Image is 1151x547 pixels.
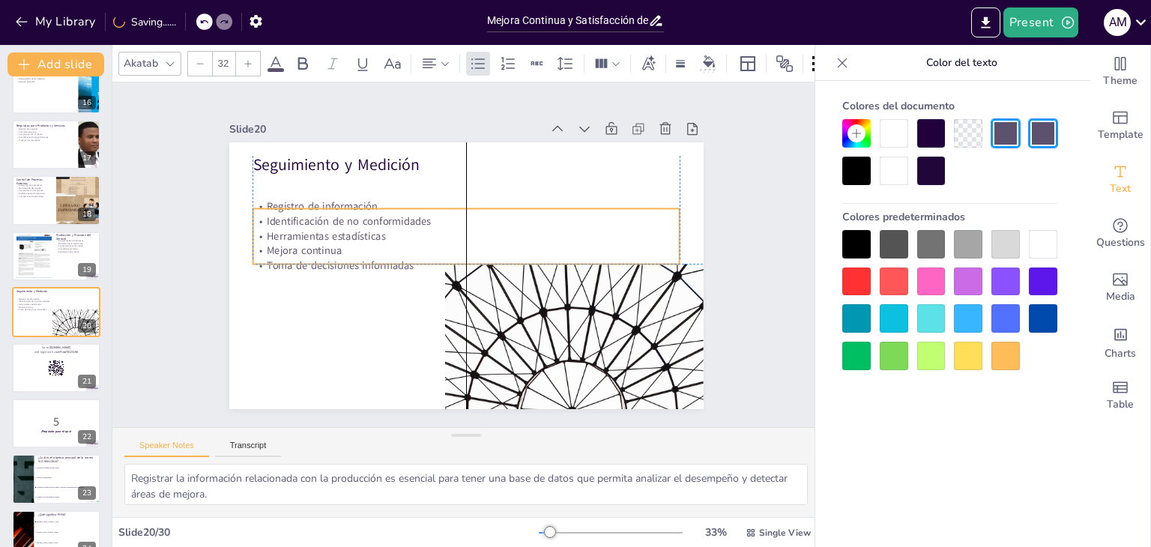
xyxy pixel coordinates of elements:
[672,52,689,76] div: Border settings
[243,97,555,145] div: Slide 20
[38,512,96,516] p: ¿Qué significa PHVA?
[1103,73,1138,89] span: Theme
[12,64,100,114] div: 16
[118,525,539,540] div: Slide 20 / 30
[56,233,96,241] p: Producción y Provisión del Servicio
[698,55,720,71] div: Background color
[971,7,1000,37] button: Export to PowerPoint
[12,175,100,225] div: 18
[1105,345,1136,362] span: Charts
[37,496,100,498] span: Cumplir con las normativas legales
[41,429,72,433] strong: ¡Prepárate para el quiz!
[776,55,794,73] span: Position
[1090,315,1150,369] div: Add charts and graphs
[49,345,71,349] strong: [DOMAIN_NAME]
[590,52,624,76] div: Column Count
[1107,396,1134,413] span: Table
[16,184,52,187] p: Evaluación de proveedores
[12,287,100,336] div: 20
[1104,9,1131,36] div: A M
[16,309,96,312] p: Toma de decisiones informadas
[1096,235,1145,251] span: Questions
[1098,127,1144,143] span: Template
[16,289,96,294] p: Seguimiento y Medición
[16,192,52,195] p: Establecimiento de relaciones
[1104,7,1131,37] button: A M
[12,454,100,504] div: 23
[12,232,100,281] div: 19
[16,303,96,306] p: Herramientas estadísticas
[37,477,100,479] span: Mejorar la rentabilidad
[16,124,74,128] p: Requisitos para Productos y Servicios
[78,375,96,388] div: 21
[16,194,52,197] p: Cumplimiento de estándares
[16,127,74,130] p: Revisión de requisitos
[1090,207,1150,261] div: Get real-time input from your audience
[16,130,74,133] p: Comunicación clara
[12,399,100,448] div: 22
[37,531,100,533] span: Producir, Hacer, Verificar, Ajustar
[258,178,684,237] p: Registro de información
[124,464,808,505] textarea: Registrar la información relacionada con la producción es esencial para tener una base de datos q...
[16,186,52,189] p: Monitoreo de desempeño
[37,521,100,522] span: Planificar, Hacer, Verificar, Actuar
[37,487,100,489] span: Asegurar la satisfacción del cliente y mejorar continuamente los procesos
[255,207,681,266] p: Herramientas estadísticas
[16,177,52,185] p: Control de Procesos Externos
[78,263,96,276] div: 19
[78,96,96,109] div: 16
[16,300,96,303] p: Identificación de no conformidades
[16,139,74,142] p: Procesos documentados
[37,541,100,543] span: Planificar, Hacer, Validar, Actuar
[842,210,965,224] font: Colores predeterminados
[16,77,74,80] p: Responsables de los objetivos
[487,10,648,31] input: Insert title
[56,244,96,247] p: Verificación de conformidad
[113,15,176,29] div: Saving......
[1090,99,1150,153] div: Add ready made slides
[78,319,96,333] div: 20
[16,189,52,192] p: Documentación del proceso
[16,136,74,139] p: Cumplimiento de especificaciones
[12,343,100,393] div: 21
[16,414,96,430] p: 5
[16,74,74,77] p: Evaluación del desempeño
[11,10,102,34] button: My Library
[1090,369,1150,423] div: Add a table
[56,239,96,242] p: Documentación de procesos
[7,52,104,76] button: Add slide
[1090,153,1150,207] div: Add text boxes
[38,456,96,464] p: ¿Cuál es el objetivo principal de la norma ISO 9001:2015?
[37,468,100,469] span: Asegurar la satisfacción del cliente
[16,306,96,309] p: Mejora continua
[78,151,96,165] div: 17
[124,441,209,457] button: Speaker Notes
[16,297,96,300] p: Registro de información
[121,53,161,73] div: Akatab
[926,55,997,70] font: Color del texto
[16,345,96,350] p: Go to
[16,80,74,83] p: Revisión periódica
[252,236,678,295] p: Toma de decisiones informadas
[56,247,96,250] p: Procedimientos claros
[1106,288,1135,305] span: Media
[1003,7,1078,37] button: Present
[262,132,689,199] p: Seguimiento y Medición
[637,52,659,76] div: Text effects
[215,441,282,457] button: Transcript
[56,250,96,253] p: Satisfacción del cliente
[1090,45,1150,99] div: Change the overall theme
[1110,181,1131,197] span: Text
[78,208,96,221] div: 18
[56,242,96,245] p: Monitoreo de la producción
[759,527,811,539] span: Single View
[842,99,955,113] font: Colores del documento
[256,192,683,251] p: Identificación de no conformidades
[78,486,96,500] div: 23
[16,349,96,354] p: and login with code
[16,133,74,136] p: Compromiso con el cliente
[12,120,100,169] div: 17
[736,52,760,76] div: Layout
[253,221,680,280] p: Mejora continua
[78,430,96,444] div: 22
